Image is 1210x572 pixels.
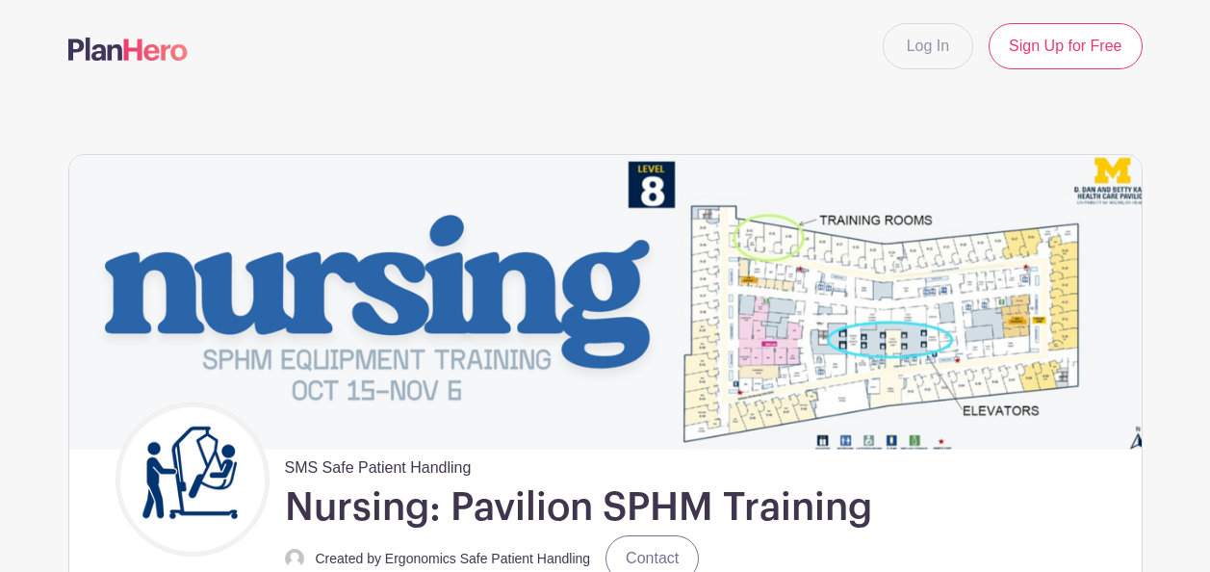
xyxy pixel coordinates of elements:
[285,483,872,532] h1: Nursing: Pavilion SPHM Training
[285,549,304,568] img: default-ce2991bfa6775e67f084385cd625a349d9dcbb7a52a09fb2fda1e96e2d18dcdb.png
[316,551,591,566] small: Created by Ergonomics Safe Patient Handling
[68,38,188,61] img: logo-507f7623f17ff9eddc593b1ce0a138ce2505c220e1c5a4e2b4648c50719b7d32.svg
[285,449,472,480] span: SMS Safe Patient Handling
[883,23,973,69] a: Log In
[69,155,1142,449] img: event_banner_9715.png
[120,407,265,552] img: Untitled%20design.png
[989,23,1142,69] a: Sign Up for Free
